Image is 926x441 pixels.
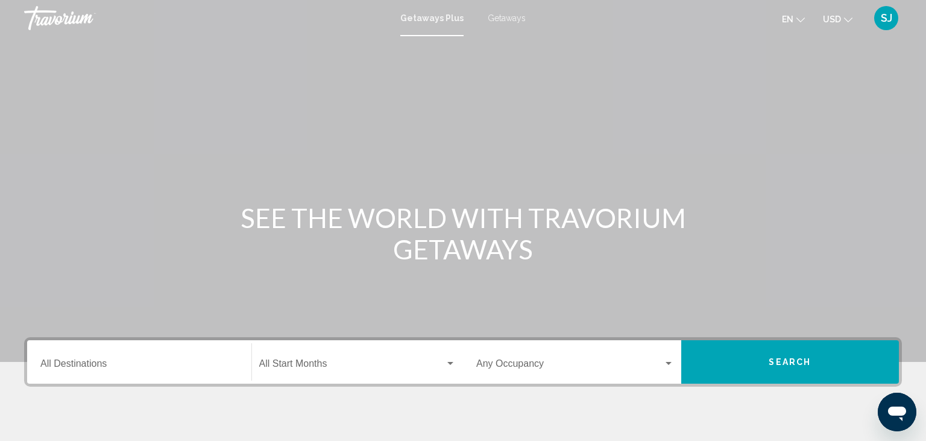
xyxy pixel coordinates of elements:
button: User Menu [871,5,902,31]
button: Search [681,340,899,384]
span: en [782,14,793,24]
a: Getaways Plus [400,13,464,23]
div: Search widget [27,340,899,384]
iframe: Button to launch messaging window [878,393,916,431]
span: Search [769,358,811,367]
button: Change language [782,10,805,28]
span: USD [823,14,841,24]
h1: SEE THE WORLD WITH TRAVORIUM GETAWAYS [237,202,689,265]
span: SJ [881,12,892,24]
a: Getaways [488,13,526,23]
button: Change currency [823,10,852,28]
a: Travorium [24,6,388,30]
